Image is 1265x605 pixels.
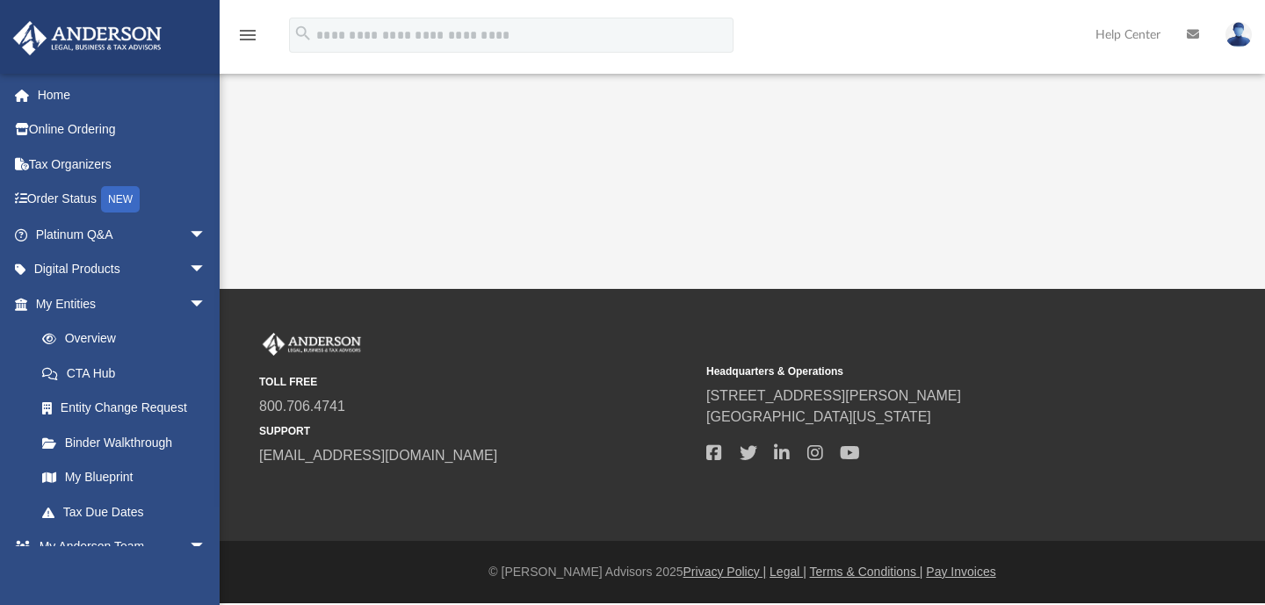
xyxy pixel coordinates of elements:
a: Entity Change Request [25,391,233,426]
a: 800.706.4741 [259,399,345,414]
a: menu [237,33,258,46]
i: search [293,24,313,43]
div: NEW [101,186,140,212]
a: Order StatusNEW [12,182,233,218]
a: CTA Hub [25,356,233,391]
span: arrow_drop_down [189,252,224,288]
a: Digital Productsarrow_drop_down [12,252,233,287]
a: Home [12,77,233,112]
a: [EMAIL_ADDRESS][DOMAIN_NAME] [259,448,497,463]
a: Terms & Conditions | [810,565,923,579]
a: My Blueprint [25,460,224,495]
span: arrow_drop_down [189,217,224,253]
span: arrow_drop_down [189,286,224,322]
a: [STREET_ADDRESS][PERSON_NAME] [706,388,961,403]
a: Overview [25,321,233,357]
a: My Entitiesarrow_drop_down [12,286,233,321]
img: Anderson Advisors Platinum Portal [259,333,365,356]
a: Online Ordering [12,112,233,148]
div: © [PERSON_NAME] Advisors 2025 [220,563,1265,581]
a: Tax Organizers [12,147,233,182]
a: Legal | [770,565,806,579]
a: Privacy Policy | [683,565,767,579]
a: Binder Walkthrough [25,425,233,460]
i: menu [237,25,258,46]
a: Pay Invoices [926,565,995,579]
small: Headquarters & Operations [706,364,1141,379]
a: Platinum Q&Aarrow_drop_down [12,217,233,252]
small: TOLL FREE [259,374,694,390]
img: User Pic [1225,22,1252,47]
img: Anderson Advisors Platinum Portal [8,21,167,55]
a: My Anderson Teamarrow_drop_down [12,529,224,565]
small: SUPPORT [259,423,694,439]
a: Tax Due Dates [25,494,233,529]
a: [GEOGRAPHIC_DATA][US_STATE] [706,409,931,424]
span: arrow_drop_down [189,529,224,565]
